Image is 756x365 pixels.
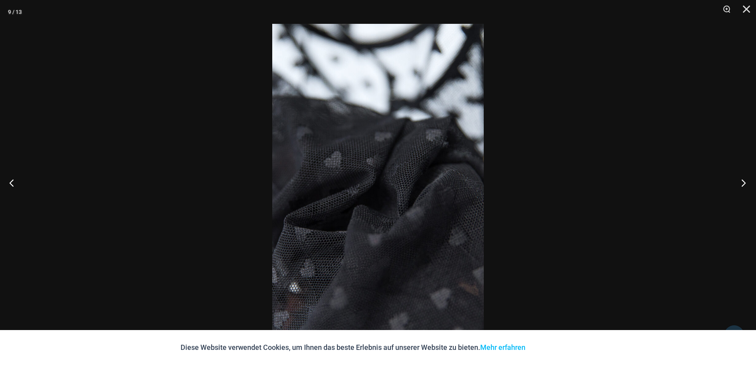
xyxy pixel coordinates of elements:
[8,9,22,15] font: 9 / 13
[480,343,525,351] a: Mehr erfahren
[181,343,480,351] font: Diese Website verwendet Cookies, um Ihnen das beste Erlebnis auf unserer Website zu bieten.
[726,163,756,203] button: Nächste
[541,345,566,350] font: Akzeptieren
[272,24,484,341] img: Delta Black Hearts 5612 Kleid 17
[531,338,575,357] button: Akzeptieren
